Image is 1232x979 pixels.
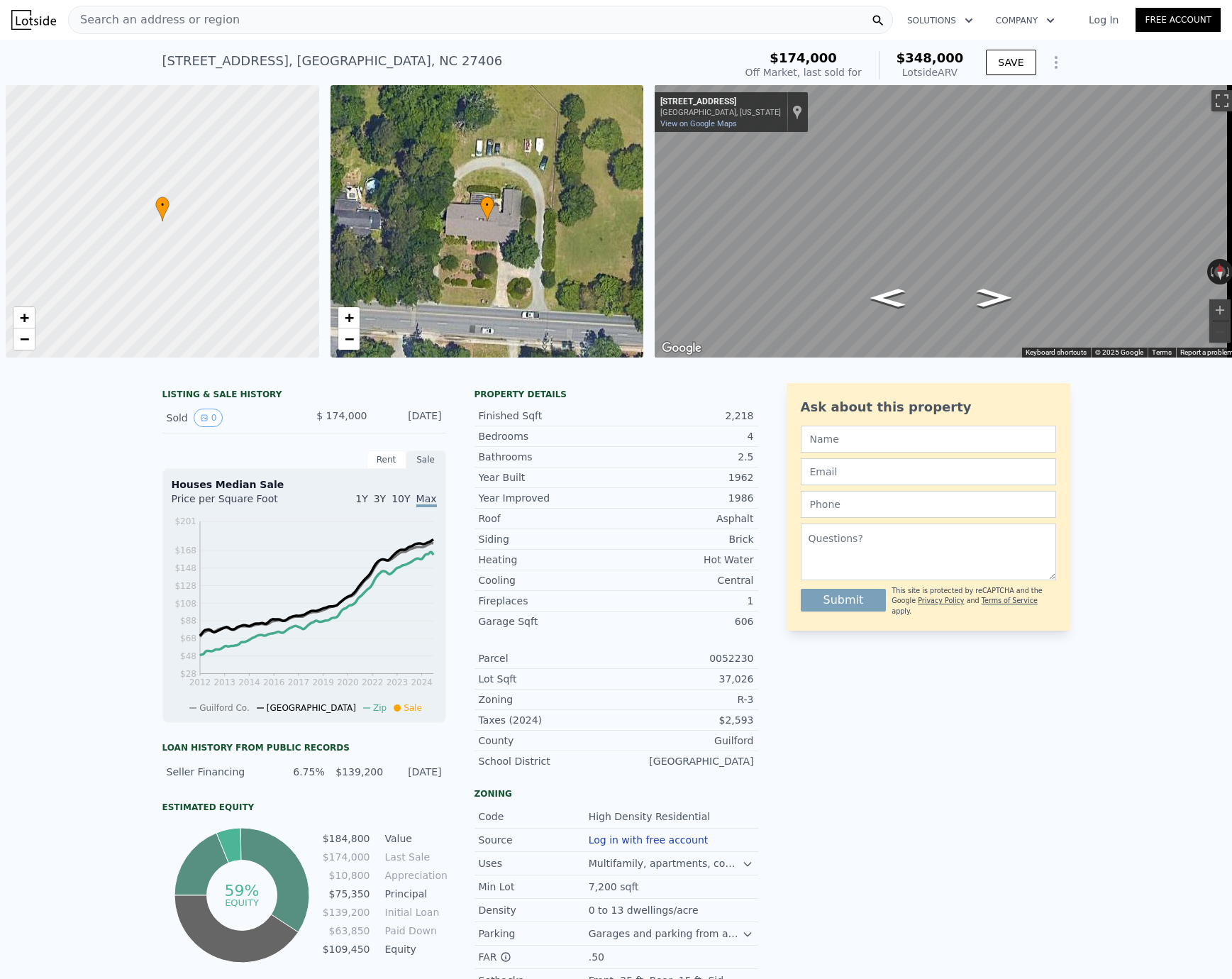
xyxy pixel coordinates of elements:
[174,516,196,526] tspan: $201
[479,903,589,917] div: Density
[616,692,754,707] div: R-3
[238,677,260,687] tspan: 2014
[180,616,196,626] tspan: $88
[344,309,353,326] span: +
[616,553,754,567] div: Hot Water
[616,450,754,464] div: 2.5
[199,703,250,713] span: Guilford Co.
[984,8,1066,33] button: Company
[162,742,446,753] div: Loan history from public records
[13,328,35,350] a: Zoom out
[167,409,293,427] div: Sold
[589,880,642,894] div: 7,200 sqft
[658,339,705,358] a: Open this area in Google Maps (opens a new window)
[479,594,616,608] div: Fireplaces
[479,950,589,964] div: FAR
[479,553,616,567] div: Heating
[172,477,437,492] div: Houses Median Sale
[479,713,616,727] div: Taxes (2024)
[897,50,964,65] span: $348,000
[801,426,1056,453] input: Name
[616,734,754,748] div: Guilford
[1209,299,1231,321] button: Zoom in
[322,831,371,846] td: $184,800
[174,581,196,591] tspan: $128
[589,950,607,964] div: .50
[589,903,701,917] div: 0 to 13 dwellings/acre
[616,470,754,485] div: 1962
[225,882,260,900] tspan: 59%
[616,594,754,608] div: 1
[479,573,616,587] div: Cooling
[479,450,616,464] div: Bathrooms
[213,677,235,687] tspan: 2013
[770,50,837,65] span: $174,000
[174,599,196,609] tspan: $108
[382,831,446,846] td: Value
[406,450,446,469] div: Sale
[479,409,616,423] div: Finished Sqft
[316,410,367,421] span: $ 174,000
[616,672,754,686] div: 37,026
[479,491,616,505] div: Year Improved
[69,11,240,28] span: Search an address or region
[225,897,259,907] tspan: equity
[479,672,616,686] div: Lot Sqft
[162,802,446,813] div: Estimated Equity
[896,8,984,33] button: Solutions
[616,713,754,727] div: $2,593
[480,197,494,221] div: •
[801,458,1056,485] input: Email
[155,197,170,221] div: •
[589,834,709,846] button: Log in with free account
[322,868,371,883] td: $10,800
[589,809,713,824] div: High Density Residential
[1136,8,1221,32] a: Free Account
[262,677,284,687] tspan: 2016
[1152,348,1172,356] a: Terms
[267,703,356,713] span: [GEOGRAPHIC_DATA]
[162,51,503,71] div: [STREET_ADDRESS] , [GEOGRAPHIC_DATA] , NC 27406
[382,941,446,957] td: Equity
[792,104,802,120] a: Show location on map
[373,703,387,713] span: Zip
[361,677,383,687] tspan: 2022
[322,905,371,920] td: $139,200
[180,669,196,679] tspan: $28
[616,573,754,587] div: Central
[1207,259,1215,284] button: Rotate counterclockwise
[274,765,324,779] div: 6.75%
[155,199,170,211] span: •
[897,65,964,79] div: Lotside ARV
[658,339,705,358] img: Google
[1209,321,1231,343] button: Zoom out
[382,849,446,865] td: Last Sale
[616,409,754,423] div: 2,218
[480,199,494,211] span: •
[382,868,446,883] td: Appreciation
[172,492,304,514] div: Price per Square Foot
[1072,13,1136,27] a: Log In
[13,307,35,328] a: Zoom in
[392,493,410,504] span: 10Y
[180,651,196,661] tspan: $48
[416,493,437,507] span: Max
[322,886,371,902] td: $75,350
[379,409,442,427] div: [DATE]
[20,309,29,326] span: +
[338,307,360,328] a: Zoom in
[479,927,589,941] div: Parking
[479,754,616,768] div: School District
[475,389,758,400] div: Property details
[322,849,371,865] td: $174,000
[322,923,371,939] td: $63,850
[312,677,334,687] tspan: 2019
[589,927,743,941] div: Garages and parking from alleys or minor streets; minimum turning radius of 25 ft.
[479,692,616,707] div: Zoning
[986,50,1036,75] button: SAVE
[962,284,1026,311] path: Go East, W Vandalia Rd
[333,765,383,779] div: $139,200
[616,754,754,768] div: [GEOGRAPHIC_DATA]
[660,96,781,108] div: [STREET_ADDRESS]
[1026,348,1087,358] button: Keyboard shortcuts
